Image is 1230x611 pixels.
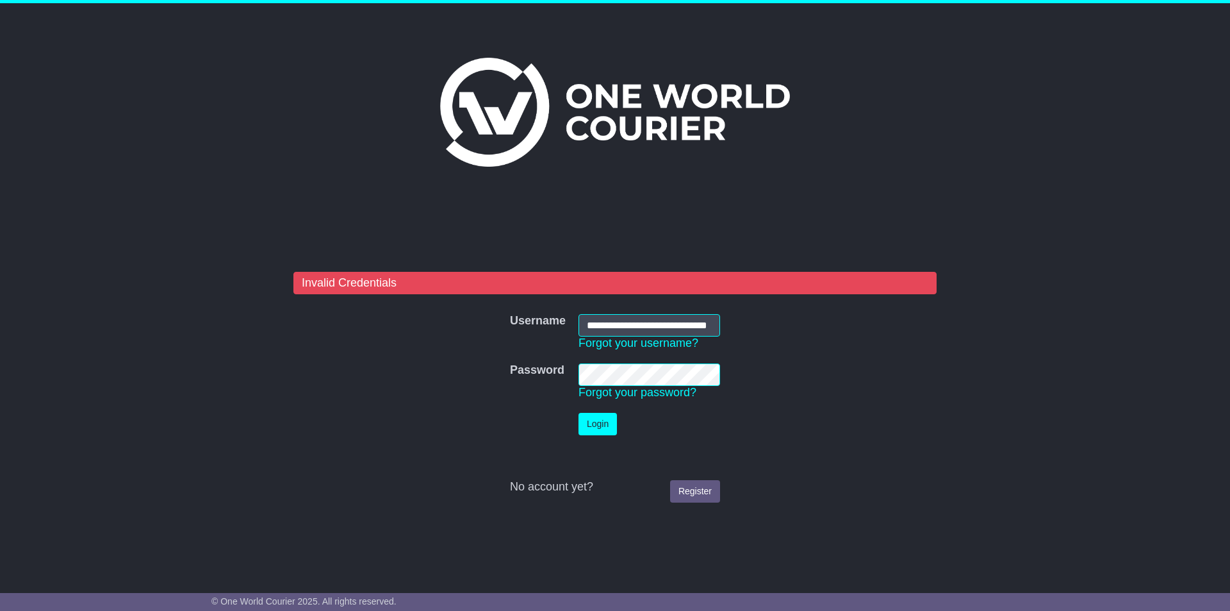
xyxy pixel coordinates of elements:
[510,480,720,494] div: No account yet?
[440,58,790,167] img: One World
[670,480,720,503] a: Register
[578,386,696,399] a: Forgot your password?
[510,364,564,378] label: Password
[510,314,566,328] label: Username
[293,272,937,295] div: Invalid Credentials
[211,596,397,607] span: © One World Courier 2025. All rights reserved.
[578,337,698,349] a: Forgot your username?
[578,413,617,435] button: Login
